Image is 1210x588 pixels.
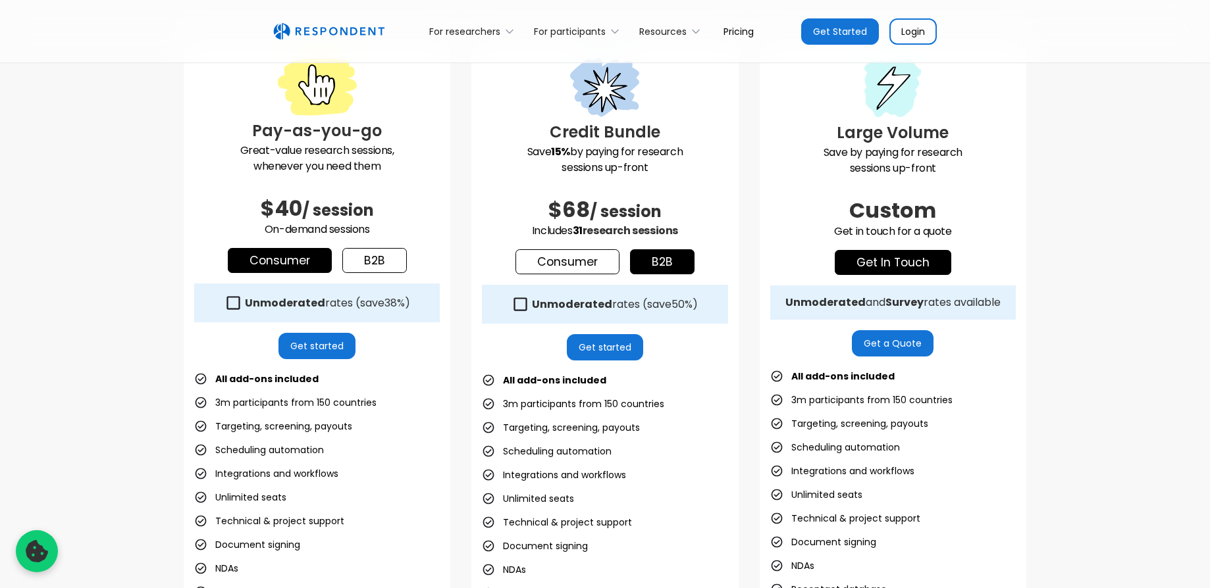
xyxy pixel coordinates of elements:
[671,297,693,312] span: 50%
[194,441,324,459] li: Scheduling automation
[515,249,619,274] a: Consumer
[573,223,583,238] span: 31
[194,143,440,174] p: Great-value research sessions, whenever you need them
[583,223,678,238] span: research sessions
[422,16,527,47] div: For researchers
[194,119,440,143] h3: Pay-as-you-go
[194,559,238,577] li: NDAs
[785,296,1001,309] div: and rates available
[194,488,286,506] li: Unlimited seats
[770,438,900,456] li: Scheduling automation
[482,395,664,413] li: 3m participants from 150 countries
[429,25,500,38] div: For researchers
[630,249,695,274] a: b2b
[278,333,355,359] a: Get started
[770,509,920,527] li: Technical & project support
[273,23,384,40] a: home
[889,18,937,45] a: Login
[770,462,914,480] li: Integrations and workflows
[770,556,814,575] li: NDAs
[194,393,377,412] li: 3m participants from 150 countries
[713,16,764,47] a: Pricing
[194,464,338,483] li: Integrations and workflows
[482,120,727,144] h3: Credit Bundle
[194,535,300,554] li: Document signing
[852,330,934,356] a: Get a Quote
[342,248,407,273] a: b2b
[801,18,879,45] a: Get Started
[482,223,727,239] p: Includes
[770,485,862,504] li: Unlimited seats
[194,222,440,237] p: On-demand sessions
[849,195,936,225] span: Custom
[228,248,332,273] a: Consumer
[885,295,924,310] strong: Survey
[482,560,526,579] li: NDAs
[639,25,687,38] div: Resources
[770,145,1016,176] p: Save by paying for research sessions up-front
[302,199,374,221] span: / session
[590,201,662,222] span: / session
[215,372,319,385] strong: All add-ons included
[245,295,325,310] strong: Unmoderated
[482,489,574,508] li: Unlimited seats
[194,512,344,530] li: Technical & project support
[770,391,953,409] li: 3m participants from 150 countries
[482,144,727,176] p: Save by paying for research sessions up-front
[551,144,570,159] strong: 15%
[482,442,612,460] li: Scheduling automation
[567,334,644,360] a: Get started
[527,16,632,47] div: For participants
[770,121,1016,145] h3: Large Volume
[548,195,590,224] span: $68
[791,370,895,383] strong: All add-ons included
[384,295,405,310] span: 38%
[770,414,928,433] li: Targeting, screening, payouts
[532,298,698,311] div: rates (save )
[482,418,640,437] li: Targeting, screening, payouts
[835,250,951,275] a: get in touch
[194,417,352,435] li: Targeting, screening, payouts
[482,537,588,555] li: Document signing
[482,466,626,484] li: Integrations and workflows
[770,533,876,551] li: Document signing
[503,374,606,387] strong: All add-ons included
[261,193,302,223] span: $40
[532,297,612,312] strong: Unmoderated
[785,295,866,310] strong: Unmoderated
[482,513,632,531] li: Technical & project support
[770,224,1016,239] p: Get in touch for a quote
[534,25,606,38] div: For participants
[245,297,410,310] div: rates (save )
[273,23,384,40] img: Untitled UI logotext
[632,16,713,47] div: Resources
